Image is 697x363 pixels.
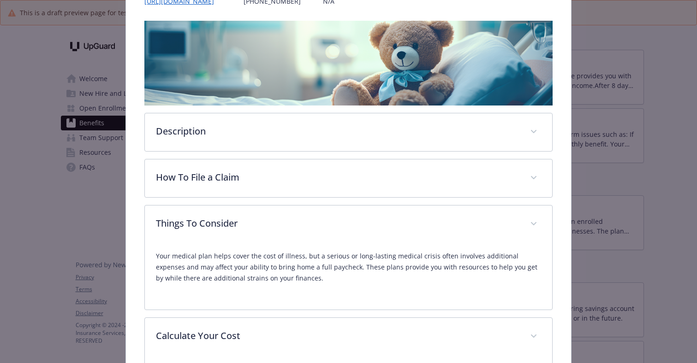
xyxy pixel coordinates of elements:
[156,124,519,138] p: Description
[144,21,553,105] img: banner
[145,113,552,151] div: Description
[156,329,519,343] p: Calculate Your Cost
[156,217,519,230] p: Things To Consider
[145,318,552,356] div: Calculate Your Cost
[145,205,552,243] div: Things To Consider
[145,243,552,310] div: Things To Consider
[145,159,552,197] div: How To File a Claim
[156,170,519,184] p: How To File a Claim
[156,251,541,284] p: Your medical plan helps cover the cost of illness, but a serious or long-lasting medical crisis o...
